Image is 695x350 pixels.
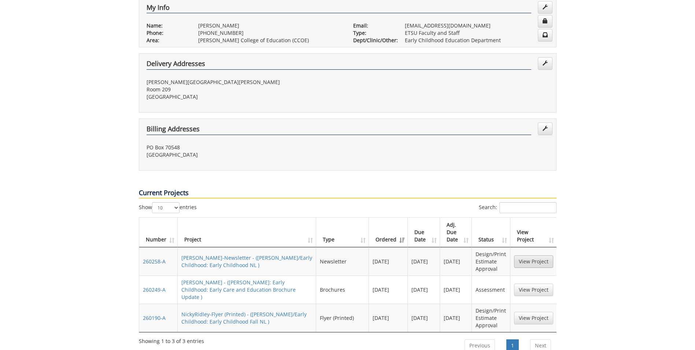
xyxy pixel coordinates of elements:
[472,247,510,276] td: Design/Print Estimate Approval
[147,79,342,86] p: [PERSON_NAME][GEOGRAPHIC_DATA][PERSON_NAME]
[353,22,394,29] p: Email:
[408,304,440,332] td: [DATE]
[143,258,166,265] a: 260258-A
[353,29,394,37] p: Type:
[538,123,552,135] a: Edit Addresses
[147,4,531,14] h4: My Info
[143,286,166,293] a: 260249-A
[143,314,166,321] a: 260190-A
[538,57,552,70] a: Edit Addresses
[440,276,472,304] td: [DATE]
[147,22,187,29] p: Name:
[369,276,408,304] td: [DATE]
[538,29,552,41] a: Change Communication Preferences
[181,279,296,300] a: [PERSON_NAME] - ([PERSON_NAME]: Early Childhood: Early Care and Education Brochure Update )
[147,29,187,37] p: Phone:
[514,312,553,324] a: View Project
[405,22,549,29] p: [EMAIL_ADDRESS][DOMAIN_NAME]
[181,311,307,325] a: NickyRidley-Flyer (Printed) - ([PERSON_NAME]/Early Childhood: Early Childhood Fall NL )
[147,86,342,93] p: Room 209
[181,254,312,269] a: [PERSON_NAME]-Newsletter - ([PERSON_NAME]/Early Childhood: Early Childhood NL )
[316,218,369,247] th: Type: activate to sort column ascending
[440,218,472,247] th: Adj. Due Date: activate to sort column ascending
[139,188,557,198] p: Current Projects
[147,151,342,158] p: [GEOGRAPHIC_DATA]
[408,218,440,247] th: Due Date: activate to sort column ascending
[178,218,317,247] th: Project: activate to sort column ascending
[440,304,472,332] td: [DATE]
[316,276,369,304] td: Brochures
[147,60,531,70] h4: Delivery Addresses
[147,93,342,101] p: [GEOGRAPHIC_DATA]
[147,125,531,135] h4: Billing Addresses
[405,29,549,37] p: ETSU Faculty and Staff
[408,247,440,276] td: [DATE]
[538,15,552,28] a: Change Password
[316,247,369,276] td: Newsletter
[139,218,178,247] th: Number: activate to sort column ascending
[316,304,369,332] td: Flyer (Printed)
[198,22,342,29] p: [PERSON_NAME]
[538,1,552,14] a: Edit Info
[405,37,549,44] p: Early Childhood Education Department
[369,218,408,247] th: Ordered: activate to sort column ascending
[139,335,204,345] div: Showing 1 to 3 of 3 entries
[499,202,557,213] input: Search:
[147,37,187,44] p: Area:
[198,37,342,44] p: [PERSON_NAME] College of Education (CCOE)
[514,255,553,268] a: View Project
[139,202,197,213] label: Show entries
[472,218,510,247] th: Status: activate to sort column ascending
[152,202,180,213] select: Showentries
[440,247,472,276] td: [DATE]
[408,276,440,304] td: [DATE]
[198,29,342,37] p: [PHONE_NUMBER]
[514,284,553,296] a: View Project
[353,37,394,44] p: Dept/Clinic/Other:
[510,218,557,247] th: View Project: activate to sort column ascending
[479,202,557,213] label: Search:
[369,304,408,332] td: [DATE]
[369,247,408,276] td: [DATE]
[472,276,510,304] td: Assessment
[147,144,342,151] p: PO Box 70548
[472,304,510,332] td: Design/Print Estimate Approval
